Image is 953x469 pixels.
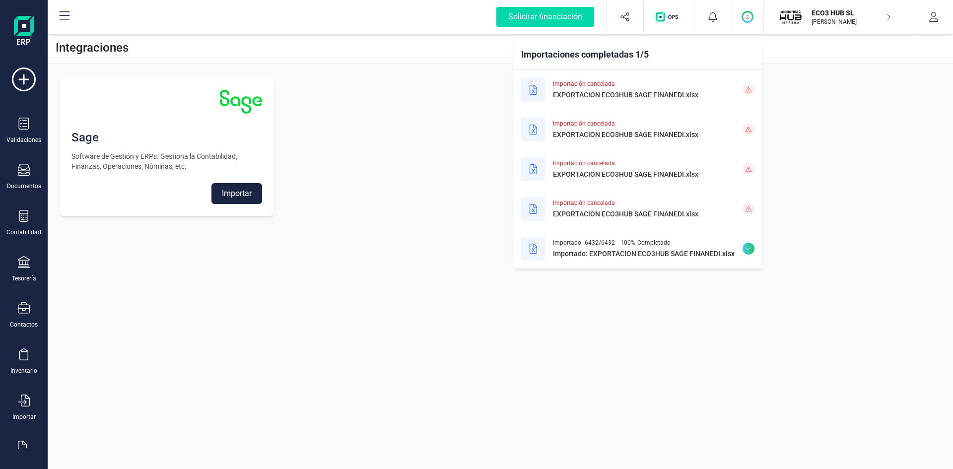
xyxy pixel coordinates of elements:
div: Importar [12,413,36,421]
div: Inventario [10,367,37,375]
div: Tesorería [12,274,36,282]
div: Validaciones [6,136,41,144]
img: Logo de OPS [656,12,682,22]
div: Documentos [7,182,41,190]
p: [PERSON_NAME] [812,18,891,26]
div: Contabilidad [6,228,41,236]
div: Contactos [10,321,38,329]
p: Sage [71,130,262,145]
button: Logo de OPS [650,1,688,33]
span: Software de Gestión y ERPs. Gestiona la Contabilidad, Finanzas, Operaciones, Nóminas, etc. [71,151,262,171]
button: ECECO3 HUB SL[PERSON_NAME] [776,1,903,33]
img: Sage [220,90,262,114]
div: Integraciones [48,32,953,64]
img: Logo Finanedi [14,16,34,48]
img: EC [780,6,802,28]
div: Solicitar financiación [496,7,594,27]
button: Solicitar financiación [484,1,606,33]
button: Importar [211,183,262,204]
p: ECO3 HUB SL [812,8,891,18]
